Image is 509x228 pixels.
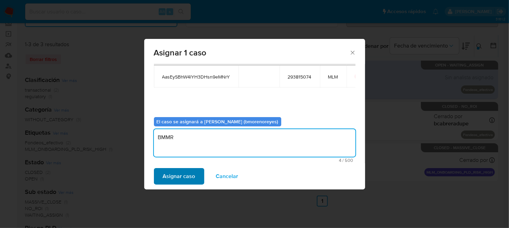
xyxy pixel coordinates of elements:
[154,49,350,57] span: Asignar 1 caso
[207,168,247,185] button: Cancelar
[144,39,365,189] div: assign-modal
[154,168,204,185] button: Asignar caso
[349,49,355,55] button: Cerrar ventana
[154,129,355,157] textarea: BMMR
[328,74,338,80] span: MLM
[157,118,278,125] b: El caso se asignará a [PERSON_NAME] (bmorenoreyes)
[288,74,312,80] span: 293815074
[216,169,238,184] span: Cancelar
[162,74,230,80] span: AasEySBhW4lYH3DHsn9eMNrY
[163,169,195,184] span: Asignar caso
[355,72,363,81] button: icon-button
[156,158,353,163] span: Máximo 500 caracteres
